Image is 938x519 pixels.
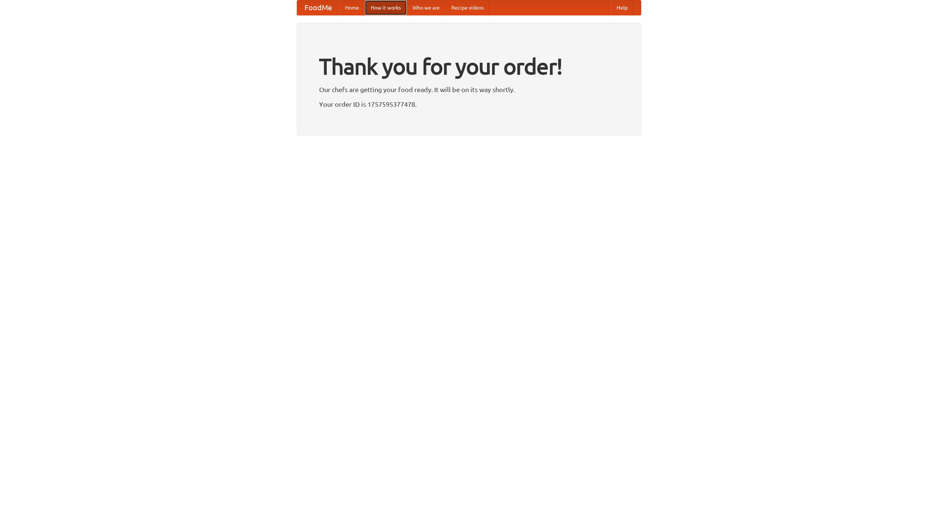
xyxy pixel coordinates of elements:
[611,0,634,15] a: Help
[365,0,407,15] a: How it works
[407,0,446,15] a: Who we are
[339,0,365,15] a: Home
[319,49,619,84] h1: Thank you for your order!
[319,99,619,110] p: Your order ID is 1757595377478.
[297,0,339,15] a: FoodMe
[319,84,619,95] p: Our chefs are getting your food ready. It will be on its way shortly.
[446,0,490,15] a: Recipe videos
